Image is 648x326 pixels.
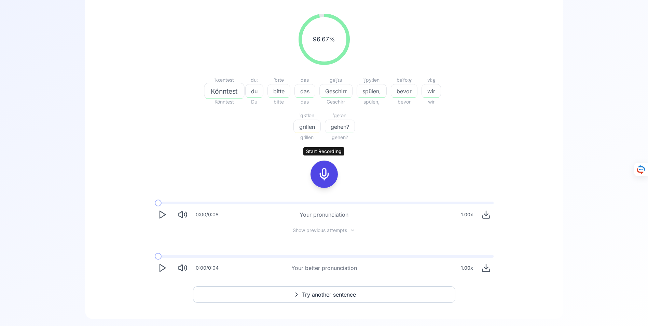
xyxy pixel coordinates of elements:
span: bitte [268,87,290,95]
button: Play [155,260,170,275]
button: wir [422,84,441,98]
span: Geschirr [319,98,353,106]
span: Du [245,98,263,106]
div: 1.00 x [458,208,476,221]
span: bitte [267,98,290,106]
button: Try another sentence [193,286,455,303]
button: Könntest [207,84,241,98]
button: Download audio [479,260,494,275]
span: grillen [294,123,320,131]
div: ˈbɪtə [267,76,290,84]
button: bitte [267,84,290,98]
div: 0:00 / 0:08 [196,211,219,218]
span: gehen? [325,133,355,141]
span: spülen, [357,87,386,95]
button: Play [155,207,170,222]
span: Könntest [204,86,244,96]
span: Show previous attempts [293,227,347,234]
div: ˈɡʁɪlən [293,111,321,120]
div: Your better pronunciation [291,264,357,272]
div: ˈkœntəst [207,76,241,84]
button: du [245,84,263,98]
span: wir [422,87,441,95]
span: Try another sentence [302,290,356,299]
span: du [246,87,263,95]
span: 96.67 % [313,35,335,44]
span: das [295,87,315,95]
button: Geschirr [319,84,353,98]
span: Könntest [207,98,241,106]
button: Mute [175,260,190,275]
button: das [294,84,315,98]
button: spülen, [357,84,387,98]
div: ˈɡeːən [325,111,355,120]
span: das [294,98,315,106]
div: ˈʃpyːlən [357,76,387,84]
span: spülen, [357,98,387,106]
div: ɡəˈʃɪʁ [319,76,353,84]
div: Your pronunciation [300,210,348,219]
div: das [294,76,315,84]
button: grillen [293,120,321,133]
div: 1.00 x [458,261,476,275]
button: bevor [391,84,417,98]
span: bevor [391,87,417,95]
span: gehen? [325,123,355,131]
button: Download audio [479,207,494,222]
div: viːɐ̯ [422,76,441,84]
div: duː [245,76,263,84]
div: Start Recording [303,147,344,155]
span: Geschirr [320,87,352,95]
button: Show previous attempts [287,228,361,233]
div: bəˈfoːɐ̯ [391,76,417,84]
span: wir [422,98,441,106]
div: 0:00 / 0:04 [196,264,219,271]
button: Mute [175,207,190,222]
span: bevor [391,98,417,106]
button: gehen? [325,120,355,133]
span: grillen [293,133,321,141]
